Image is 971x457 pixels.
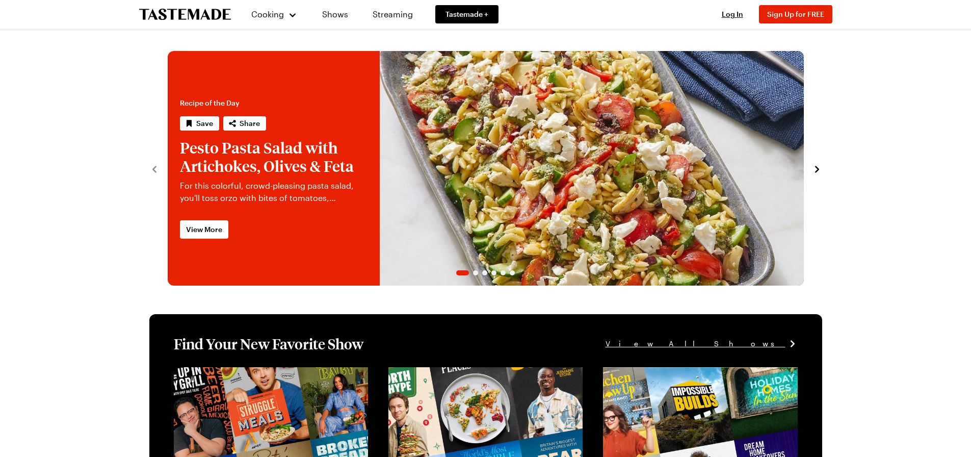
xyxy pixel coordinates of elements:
span: Go to slide 5 [501,270,506,275]
a: View All Shows [606,338,798,349]
span: View All Shows [606,338,785,349]
span: Go to slide 2 [473,270,478,275]
span: Go to slide 3 [482,270,487,275]
button: Sign Up for FREE [759,5,832,23]
a: View full content for [object Object] [388,368,528,378]
a: View full content for [object Object] [174,368,313,378]
button: Save recipe [180,116,219,131]
h1: Find Your New Favorite Show [174,335,363,353]
button: Log In [712,9,753,19]
span: Go to slide 4 [491,270,496,275]
a: View More [180,220,228,239]
span: Go to slide 1 [456,270,469,275]
span: Go to slide 6 [510,270,515,275]
span: View More [186,224,222,235]
button: Cooking [251,2,298,27]
button: navigate to next item [812,162,822,174]
span: Sign Up for FREE [767,10,824,18]
div: 1 / 6 [168,51,804,286]
a: View full content for [object Object] [603,368,742,378]
span: Save [196,118,213,129]
a: To Tastemade Home Page [139,9,231,20]
span: Log In [722,10,743,18]
span: Share [240,118,260,129]
span: Cooking [251,9,284,19]
a: Tastemade + [435,5,498,23]
span: Tastemade + [445,9,488,19]
button: navigate to previous item [149,162,160,174]
button: Share [223,116,266,131]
